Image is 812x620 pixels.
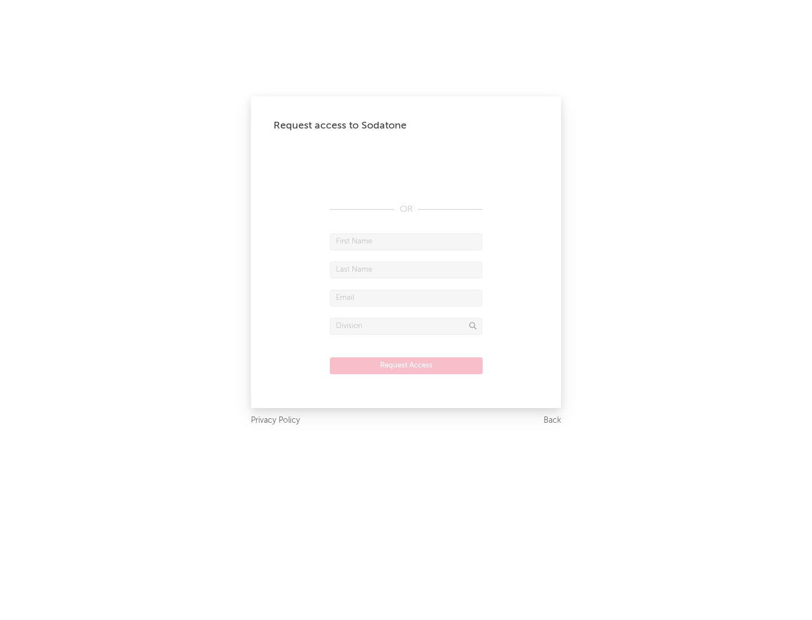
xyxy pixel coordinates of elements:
input: Division [330,318,482,335]
input: Last Name [330,262,482,278]
button: Request Access [330,357,483,374]
a: Back [544,414,561,428]
input: First Name [330,233,482,250]
a: Privacy Policy [251,414,300,428]
div: OR [330,203,482,216]
div: Request access to Sodatone [273,119,539,132]
input: Email [330,290,482,307]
